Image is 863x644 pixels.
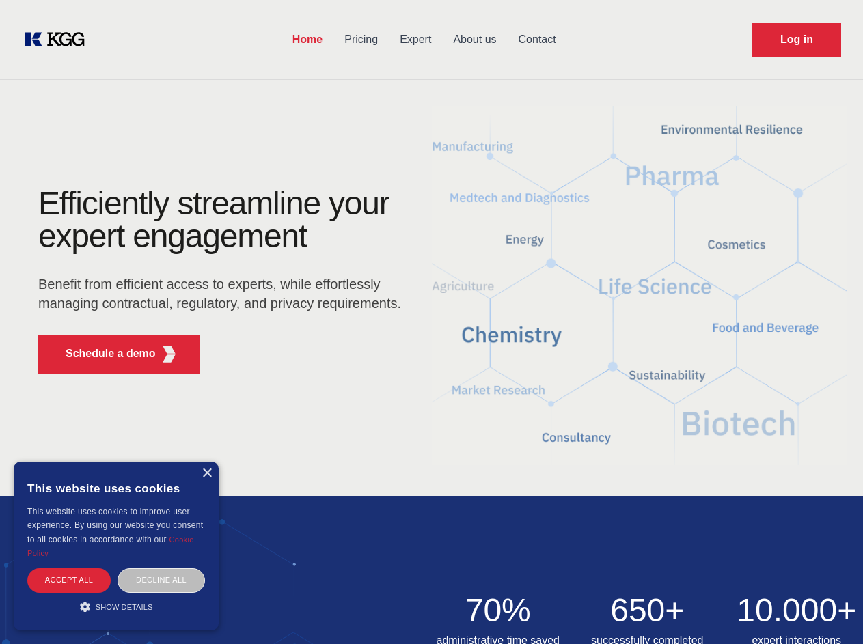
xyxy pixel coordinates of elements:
span: Show details [96,603,153,611]
a: Pricing [333,22,389,57]
div: This website uses cookies [27,472,205,505]
a: KOL Knowledge Platform: Talk to Key External Experts (KEE) [22,29,96,51]
div: Close [202,468,212,479]
button: Schedule a demoKGG Fifth Element RED [38,335,200,374]
img: KGG Fifth Element RED [161,346,178,363]
a: Contact [508,22,567,57]
iframe: Chat Widget [795,578,863,644]
h2: 70% [432,594,565,627]
a: Request Demo [752,23,841,57]
p: Benefit from efficient access to experts, while effortlessly managing contractual, regulatory, an... [38,275,410,313]
div: Accept all [27,568,111,592]
span: This website uses cookies to improve user experience. By using our website you consent to all coo... [27,507,203,544]
a: Expert [389,22,442,57]
div: Decline all [118,568,205,592]
img: KGG Fifth Element RED [432,89,847,482]
a: Cookie Policy [27,535,194,557]
div: Show details [27,600,205,613]
a: About us [442,22,507,57]
h1: Efficiently streamline your expert engagement [38,187,410,253]
a: Home [282,22,333,57]
h2: 650+ [581,594,714,627]
p: Schedule a demo [66,346,156,362]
